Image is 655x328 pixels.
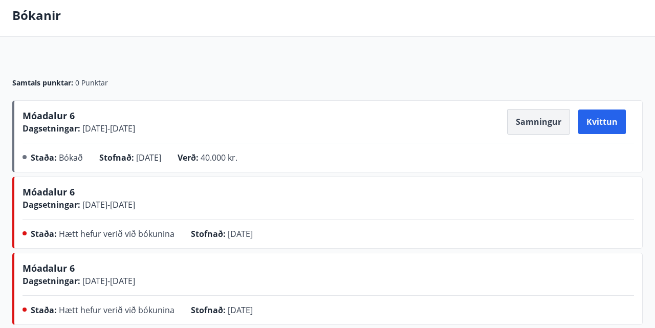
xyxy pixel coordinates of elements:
[578,110,626,134] button: Kvittun
[228,304,253,316] span: [DATE]
[23,275,80,287] span: Dagsetningar :
[12,7,61,24] p: Bókanir
[75,78,108,88] span: 0 Punktar
[201,152,237,163] span: 40.000 kr.
[23,110,75,122] span: Móadalur 6
[136,152,161,163] span: [DATE]
[12,78,73,88] span: Samtals punktar :
[80,275,135,287] span: [DATE] - [DATE]
[80,123,135,134] span: [DATE] - [DATE]
[191,228,226,239] span: Stofnað :
[59,304,174,316] span: Hætt hefur verið við bókunina
[31,304,57,316] span: Staða :
[507,109,570,135] button: Samningur
[59,228,174,239] span: Hætt hefur verið við bókunina
[178,152,199,163] span: Verð :
[23,186,75,198] span: Móadalur 6
[228,228,253,239] span: [DATE]
[99,152,134,163] span: Stofnað :
[80,199,135,210] span: [DATE] - [DATE]
[23,199,80,210] span: Dagsetningar :
[31,152,57,163] span: Staða :
[23,262,75,274] span: Móadalur 6
[59,152,83,163] span: Bókað
[31,228,57,239] span: Staða :
[23,123,80,134] span: Dagsetningar :
[191,304,226,316] span: Stofnað :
